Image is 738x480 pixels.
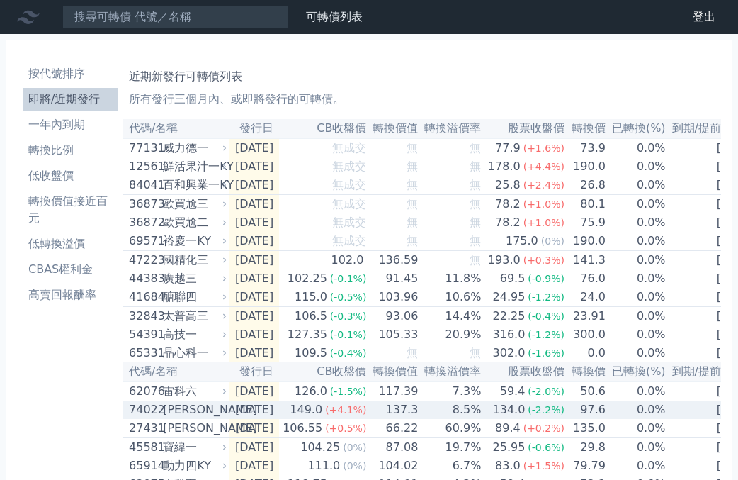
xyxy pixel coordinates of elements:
td: 6.7% [419,457,482,475]
span: 無 [407,178,418,191]
span: (-0.6%) [528,442,564,453]
td: 136.59 [367,251,419,270]
div: 36872 [129,214,159,231]
span: 無 [470,160,481,173]
a: 轉換價值接近百元 [23,190,118,230]
td: 141.3 [565,251,606,270]
td: 0.0% [606,307,666,326]
input: 搜尋可轉債 代號／名稱 [62,5,289,29]
td: 97.6 [565,401,606,419]
div: 47223 [129,252,159,269]
td: [DATE] [229,401,279,419]
span: (+1.0%) [523,199,564,210]
span: 無 [470,234,481,247]
td: 0.0% [606,381,666,401]
td: [DATE] [229,288,279,307]
span: 無成交 [332,160,366,173]
td: 0.0% [606,232,666,251]
div: 25.95 [490,439,528,456]
div: 動力四KY [163,457,224,474]
span: 無 [470,346,481,359]
div: 百和興業一KY [163,177,224,194]
div: 62076 [129,383,159,400]
div: 111.0 [305,457,343,474]
td: [DATE] [229,344,279,362]
span: (+4.4%) [523,161,564,172]
td: 0.0% [606,213,666,232]
td: 105.33 [367,325,419,344]
span: 無 [470,197,481,211]
span: 無成交 [332,141,366,155]
span: (+1.0%) [523,217,564,228]
td: 0.0% [606,157,666,176]
div: 歐買尬二 [163,214,224,231]
a: 登出 [681,6,727,28]
div: 127.35 [285,326,330,343]
div: 89.4 [492,420,523,437]
div: 178.0 [485,158,523,175]
a: CBAS權利金 [23,258,118,281]
td: 73.9 [565,138,606,157]
li: 轉換比例 [23,142,118,159]
div: 12561 [129,158,159,175]
td: 0.0% [606,401,666,419]
th: 已轉換(%) [606,119,666,138]
td: [DATE] [229,157,279,176]
td: 0.0% [606,288,666,307]
span: 無 [407,346,418,359]
th: 已轉換(%) [606,362,666,381]
td: 29.8 [565,438,606,457]
td: 60.9% [419,419,482,438]
div: 廣越三 [163,270,224,287]
div: 59.4 [497,383,528,400]
li: 低收盤價 [23,167,118,184]
div: 106.5 [292,308,330,325]
li: 按代號排序 [23,65,118,82]
span: (+1.6%) [523,143,564,154]
span: 無 [407,160,418,173]
td: [DATE] [229,213,279,232]
div: 54391 [129,326,159,343]
a: 轉換比例 [23,139,118,162]
td: [DATE] [229,195,279,214]
span: (-1.2%) [528,291,564,303]
span: 無 [470,141,481,155]
td: [DATE] [229,457,279,475]
div: 149.0 [287,401,325,418]
th: 轉換價 [565,119,606,138]
li: 一年內到期 [23,116,118,133]
td: 20.9% [419,325,482,344]
a: 可轉債列表 [306,10,363,23]
span: (+1.5%) [523,460,564,471]
td: [DATE] [229,381,279,401]
td: 117.39 [367,381,419,401]
h1: 近期新發行可轉債列表 [129,68,715,85]
div: 寶緯一 [163,439,224,456]
div: 45581 [129,439,159,456]
th: 轉換溢價率 [419,362,482,381]
span: (-0.3%) [330,311,367,322]
div: 115.0 [292,289,330,306]
td: 0.0% [606,344,666,362]
td: 19.7% [419,438,482,457]
div: 雷科六 [163,383,224,400]
div: 106.55 [280,420,325,437]
span: 無 [470,178,481,191]
th: 發行日 [229,119,279,138]
td: 0.0% [606,195,666,214]
span: (0%) [343,442,366,453]
td: 0.0% [606,457,666,475]
span: 無成交 [332,178,366,191]
span: 無 [407,216,418,229]
li: 即將/近期發行 [23,91,118,108]
td: [DATE] [229,325,279,344]
span: (+0.2%) [523,423,564,434]
td: 0.0 [565,344,606,362]
td: 8.5% [419,401,482,419]
td: 79.79 [565,457,606,475]
span: 無 [407,141,418,155]
td: [DATE] [229,419,279,438]
th: CB收盤價 [279,119,367,138]
td: 26.8 [565,176,606,195]
a: 低轉換溢價 [23,233,118,255]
